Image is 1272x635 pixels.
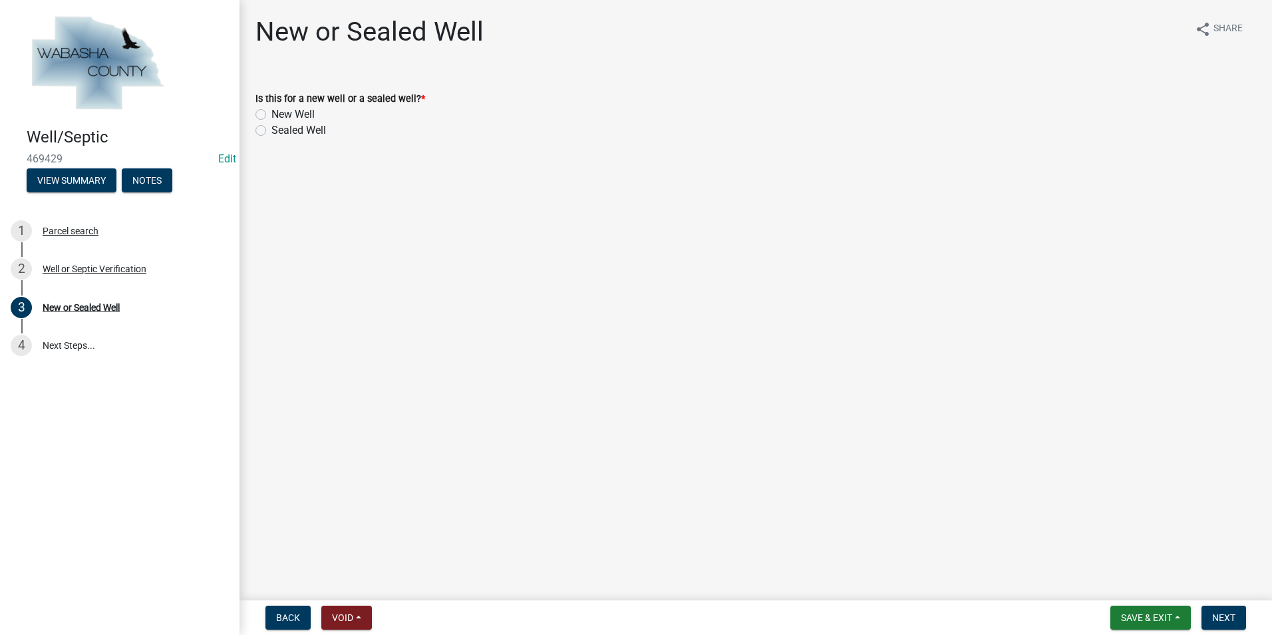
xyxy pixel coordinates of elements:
span: Next [1212,612,1235,623]
label: Sealed Well [271,122,326,138]
span: Share [1213,21,1243,37]
wm-modal-confirm: Notes [122,176,172,186]
label: Is this for a new well or a sealed well? [255,95,425,104]
h4: Well/Septic [27,128,229,147]
button: Next [1201,606,1246,630]
span: Back [276,612,300,623]
button: shareShare [1184,16,1253,42]
button: Save & Exit [1110,606,1191,630]
span: Void [332,612,353,623]
div: 3 [11,297,32,318]
wm-modal-confirm: Edit Application Number [218,152,236,165]
button: View Summary [27,168,116,192]
span: 469429 [27,152,213,165]
div: 2 [11,258,32,280]
div: Well or Septic Verification [43,264,146,274]
wm-modal-confirm: Summary [27,176,116,186]
a: Edit [218,152,236,165]
label: New Well [271,106,315,122]
div: 4 [11,335,32,356]
i: share [1195,21,1211,37]
div: 1 [11,220,32,242]
img: Wabasha County, Minnesota [27,14,168,114]
h1: New or Sealed Well [255,16,484,48]
span: Save & Exit [1121,612,1172,623]
button: Notes [122,168,172,192]
div: New or Sealed Well [43,303,120,312]
button: Void [321,606,372,630]
div: Parcel search [43,226,98,236]
button: Back [265,606,311,630]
